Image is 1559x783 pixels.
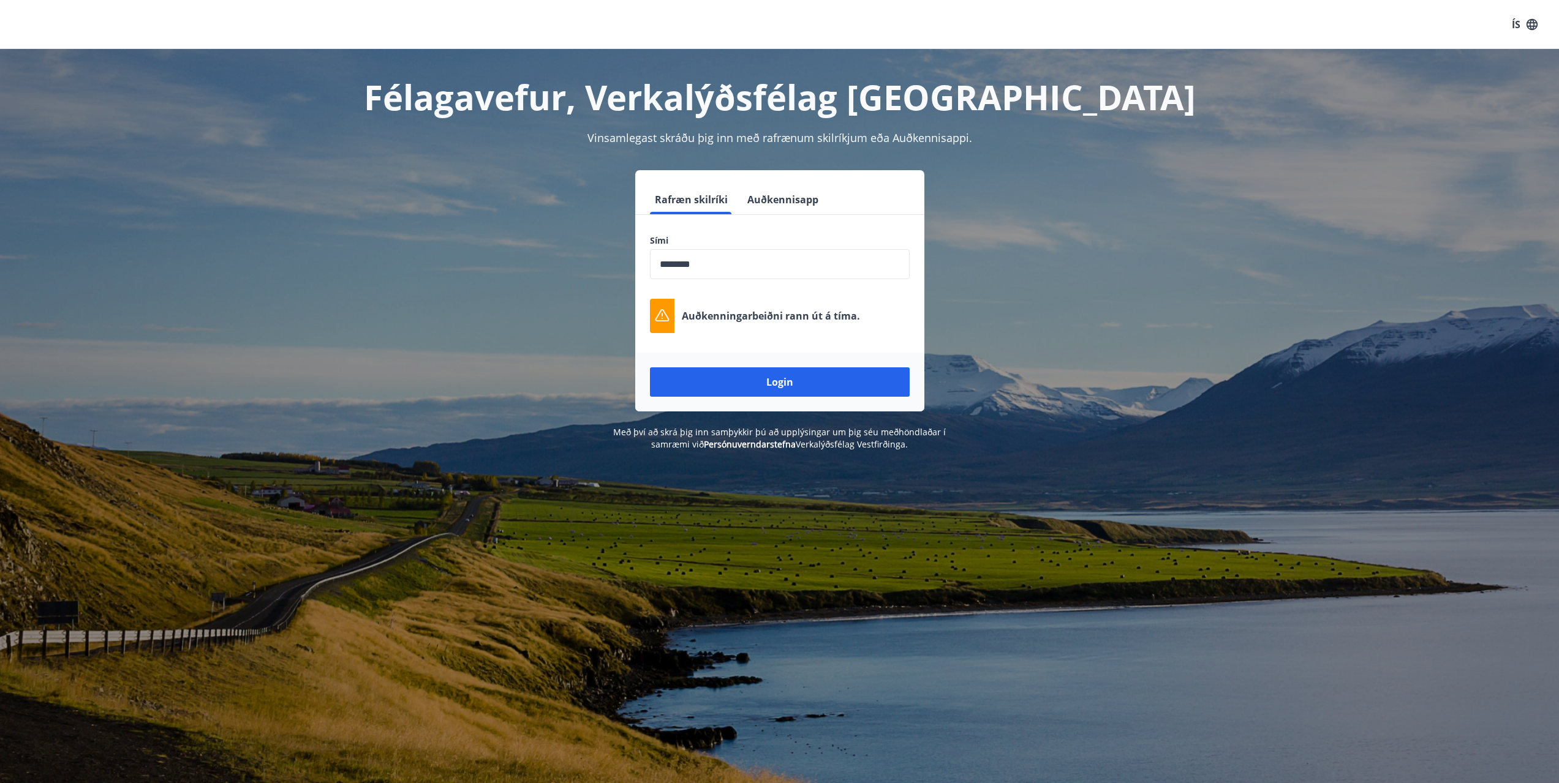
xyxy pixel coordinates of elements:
[650,234,910,247] label: Sími
[587,130,972,145] span: Vinsamlegast skráðu þig inn með rafrænum skilríkjum eða Auðkennisappi.
[682,309,860,323] p: Auðkenningarbeiðni rann út á tíma.
[613,426,946,450] span: Með því að skrá þig inn samþykkir þú að upplýsingar um þig séu meðhöndlaðar í samræmi við Verkalý...
[704,438,796,450] a: Persónuverndarstefna
[1505,13,1544,36] button: ÍS
[742,185,823,214] button: Auðkennisapp
[650,185,733,214] button: Rafræn skilríki
[353,73,1206,120] h1: Félagavefur, Verkalýðsfélag [GEOGRAPHIC_DATA]
[650,367,910,397] button: Login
